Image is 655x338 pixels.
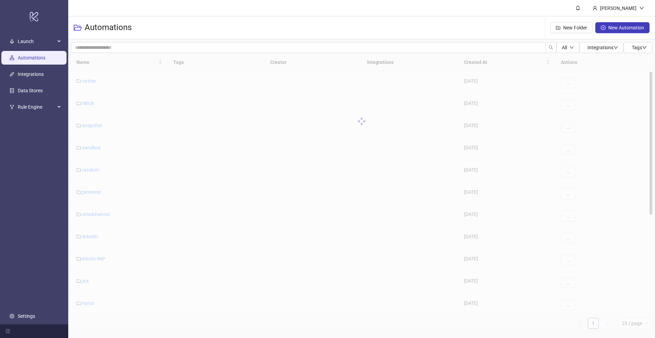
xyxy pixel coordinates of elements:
[597,4,639,12] div: [PERSON_NAME]
[587,45,618,50] span: Integrations
[632,45,647,50] span: Tags
[18,313,35,319] a: Settings
[10,105,14,109] span: fork
[85,22,132,33] h3: Automations
[556,42,579,53] button: Alldown
[593,6,597,11] span: user
[613,45,618,50] span: down
[550,22,593,33] button: New Folder
[10,39,14,44] span: rocket
[624,42,652,53] button: Tagsdown
[549,45,553,50] span: search
[642,45,647,50] span: down
[639,6,644,11] span: down
[576,5,580,10] span: bell
[18,88,43,93] a: Data Stores
[601,25,606,30] span: plus-circle
[595,22,650,33] button: New Automation
[570,45,574,50] span: down
[18,35,55,48] span: Launch
[579,42,624,53] button: Integrationsdown
[5,329,10,334] span: menu-fold
[563,25,587,30] span: New Folder
[562,45,567,50] span: All
[18,55,45,60] a: Automations
[18,71,44,77] a: Integrations
[556,25,561,30] span: folder-add
[74,24,82,32] span: folder-open
[608,25,644,30] span: New Automation
[18,100,55,114] span: Rule Engine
